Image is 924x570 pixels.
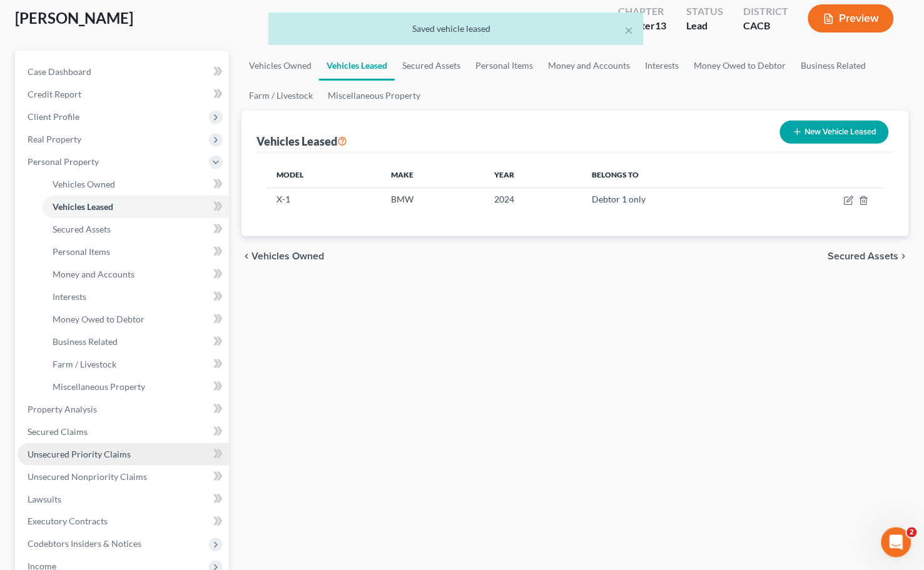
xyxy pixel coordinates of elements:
span: Case Dashboard [28,66,91,77]
span: Real Property [28,134,81,144]
span: Secured Assets [53,224,111,234]
a: Miscellaneous Property [43,376,229,398]
a: Interests [637,51,686,81]
span: Secured Claims [28,426,88,437]
span: Secured Assets [828,251,899,261]
a: Business Related [793,51,873,81]
span: [PERSON_NAME] [15,9,133,27]
a: Property Analysis [18,398,229,421]
span: Executory Contracts [28,516,108,527]
a: Farm / Livestock [241,81,320,111]
td: BMW [381,187,485,211]
th: Belongs To [582,162,762,187]
span: Lawsuits [28,494,61,504]
a: Secured Assets [43,218,229,241]
div: Chapter [618,4,666,19]
button: chevron_left Vehicles Owned [241,251,324,261]
a: Personal Items [43,241,229,263]
button: New Vehicle Leased [780,121,889,144]
div: Vehicles Leased [256,134,347,149]
div: Status [686,4,723,19]
a: Case Dashboard [18,61,229,83]
a: Vehicles Leased [319,51,395,81]
span: Client Profile [28,111,79,122]
a: Money and Accounts [541,51,637,81]
a: Money Owed to Debtor [686,51,793,81]
a: Personal Items [468,51,541,81]
th: Make [381,162,485,187]
a: Miscellaneous Property [320,81,428,111]
span: Vehicles Leased [53,201,113,212]
span: Money and Accounts [53,269,135,279]
i: chevron_right [899,251,909,261]
span: 2 [907,527,917,537]
a: Unsecured Nonpriority Claims [18,466,229,488]
th: Model [267,162,381,187]
span: Farm / Livestock [53,359,116,369]
button: Preview [808,4,894,32]
th: Year [485,162,582,187]
a: Lawsuits [18,488,229,511]
a: Secured Assets [395,51,468,81]
td: X-1 [267,187,381,211]
span: Unsecured Priority Claims [28,449,131,459]
a: Vehicles Owned [241,51,319,81]
td: 2024 [485,187,582,211]
td: Debtor 1 only [582,187,762,211]
a: Vehicles Leased [43,196,229,218]
a: Credit Report [18,83,229,106]
span: Interests [53,291,86,302]
span: Property Analysis [28,404,97,414]
span: Money Owed to Debtor [53,314,145,324]
span: Business Related [53,336,118,347]
a: Unsecured Priority Claims [18,443,229,466]
a: Money and Accounts [43,263,229,286]
a: Vehicles Owned [43,173,229,196]
a: Interests [43,286,229,308]
span: Vehicles Owned [53,179,115,189]
a: Executory Contracts [18,511,229,533]
span: Credit Report [28,89,81,99]
div: District [743,4,788,19]
button: × [625,22,634,37]
a: Money Owed to Debtor [43,308,229,331]
span: Personal Items [53,246,110,257]
a: Business Related [43,331,229,353]
span: Unsecured Nonpriority Claims [28,471,147,482]
iframe: Intercom live chat [881,527,911,557]
i: chevron_left [241,251,251,261]
a: Farm / Livestock [43,353,229,376]
span: Personal Property [28,156,99,167]
a: Secured Claims [18,421,229,443]
button: Secured Assets chevron_right [828,251,909,261]
span: Codebtors Insiders & Notices [28,539,141,549]
span: Miscellaneous Property [53,381,145,392]
div: Saved vehicle leased [278,22,634,35]
span: Vehicles Owned [251,251,324,261]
